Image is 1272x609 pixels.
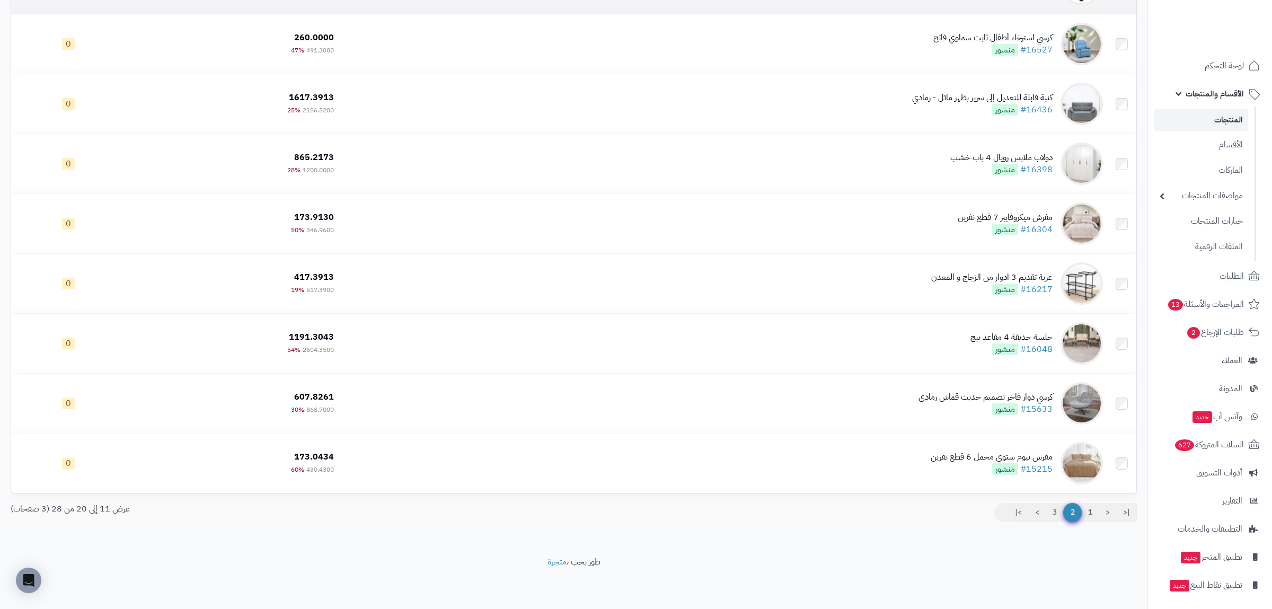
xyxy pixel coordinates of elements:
[1020,463,1053,475] a: #15215
[918,391,1053,403] div: كرسي دوار فاخر تصميم حديث قماش رمادي
[1020,103,1053,116] a: #16436
[1020,283,1053,296] a: #16217
[992,403,1018,415] span: منشور
[1174,437,1244,452] span: السلات المتروكة
[303,165,334,175] span: 1200.0000
[3,503,574,515] div: عرض 11 إلى 20 من 28 (3 صفحات)
[1154,320,1266,345] a: طلبات الإرجاع2
[1200,8,1262,30] img: logo-2.png
[294,31,334,44] span: 260.0000
[1192,411,1212,423] span: جديد
[1220,269,1244,284] span: الطلبات
[62,398,75,409] span: 0
[1154,516,1266,542] a: التطبيقات والخدمات
[306,465,334,474] span: 430.4300
[62,338,75,349] span: 0
[291,465,304,474] span: 60%
[1154,109,1248,131] a: المنتجات
[1222,493,1242,508] span: التقارير
[62,38,75,50] span: 0
[931,451,1053,463] div: مفرش نيوم شتوي مخمل 6 قطع نفرين
[992,343,1018,355] span: منشور
[970,331,1053,343] div: جلسة حديقة 4 مقاعد بيج
[291,46,304,55] span: 47%
[1180,550,1242,564] span: تطبيق المتجر
[1061,382,1103,425] img: كرسي دوار فاخر تصميم حديث قماش رمادي
[1170,580,1189,592] span: جديد
[1154,348,1266,373] a: العملاء
[950,152,1053,164] div: دولاب ملابس رويال 4 باب خشب
[1191,409,1242,424] span: وآتس آب
[912,92,1053,104] div: كنبة قابلة للتعديل إلى سرير بظهر مائل - رمادي
[1154,134,1248,156] a: الأقسام
[306,225,334,235] span: 346.9600
[1116,503,1137,522] a: |<
[1008,503,1029,522] a: >|
[294,451,334,463] span: 173.0434
[1061,143,1103,185] img: دولاب ملابس رويال 4 باب خشب
[1081,503,1099,522] a: 1
[1046,503,1064,522] a: 3
[306,46,334,55] span: 491.3000
[1178,522,1242,536] span: التطبيقات والخدمات
[1154,460,1266,486] a: أدوات التسويق
[303,105,334,115] span: 2156.5200
[1186,325,1244,340] span: طلبات الإرجاع
[1154,544,1266,570] a: تطبيق المتجرجديد
[1154,53,1266,78] a: لوحة التحكم
[958,211,1053,224] div: مفرش ميكروفايبر 7 قطع نفرين
[1020,163,1053,176] a: #16398
[1167,297,1244,312] span: المراجعات والأسئلة
[931,271,1053,284] div: عربة تقديم 3 ادوار من الزجاج و المعدن
[1154,572,1266,598] a: تطبيق نقاط البيعجديد
[1181,552,1200,563] span: جديد
[992,104,1018,116] span: منشور
[1061,83,1103,125] img: كنبة قابلة للتعديل إلى سرير بظهر مائل - رمادي
[306,405,334,414] span: 868.7000
[306,285,334,295] span: 517.3900
[1187,326,1200,339] span: 2
[1028,503,1046,522] a: >
[291,285,304,295] span: 19%
[294,151,334,164] span: 865.2173
[1061,23,1103,65] img: كرسي استرخاء أطفال ثابت سماوي فاتح
[62,457,75,469] span: 0
[287,105,301,115] span: 25%
[1020,223,1053,236] a: #16304
[1196,465,1242,480] span: أدوات التسويق
[1099,503,1117,522] a: <
[1154,488,1266,514] a: التقارير
[992,224,1018,235] span: منشور
[547,555,567,568] a: متجرة
[1154,184,1248,207] a: مواصفات المنتجات
[294,211,334,224] span: 173.9130
[1154,235,1248,258] a: الملفات الرقمية
[1154,404,1266,429] a: وآتس آبجديد
[933,32,1053,44] div: كرسي استرخاء أطفال ثابت سماوي فاتح
[62,278,75,289] span: 0
[992,284,1018,295] span: منشور
[294,271,334,284] span: 417.3913
[1168,298,1184,311] span: 13
[1020,43,1053,56] a: #16527
[303,345,334,355] span: 2604.3500
[1020,403,1053,416] a: #15633
[992,164,1018,175] span: منشور
[1154,432,1266,457] a: السلات المتروكة627
[1061,442,1103,484] img: مفرش نيوم شتوي مخمل 6 قطع نفرين
[294,391,334,403] span: 607.8261
[1169,578,1242,593] span: تطبيق نقاط البيع
[62,218,75,230] span: 0
[1154,263,1266,289] a: الطلبات
[16,568,41,593] div: Open Intercom Messenger
[1186,86,1244,101] span: الأقسام والمنتجات
[1061,262,1103,305] img: عربة تقديم 3 ادوار من الزجاج و المعدن
[287,165,301,175] span: 28%
[992,463,1018,475] span: منشور
[62,158,75,170] span: 0
[287,345,301,355] span: 54%
[62,98,75,110] span: 0
[1061,322,1103,365] img: جلسة حديقة 4 مقاعد بيج
[291,405,304,414] span: 30%
[1154,159,1248,182] a: الماركات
